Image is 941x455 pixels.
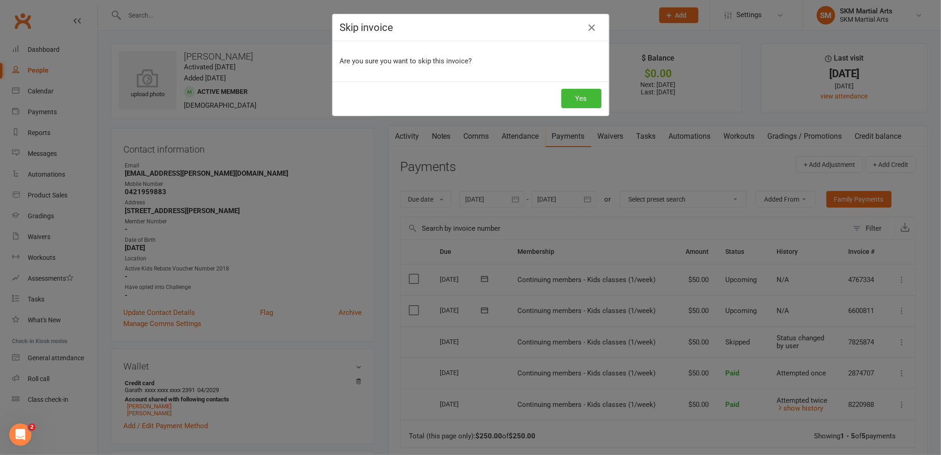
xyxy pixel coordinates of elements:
[561,89,601,108] button: Yes
[340,57,472,65] span: Are you sure you want to skip this invoice?
[9,424,31,446] iframe: Intercom live chat
[585,20,600,35] button: Close
[28,424,36,431] span: 2
[340,22,601,33] h4: Skip invoice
